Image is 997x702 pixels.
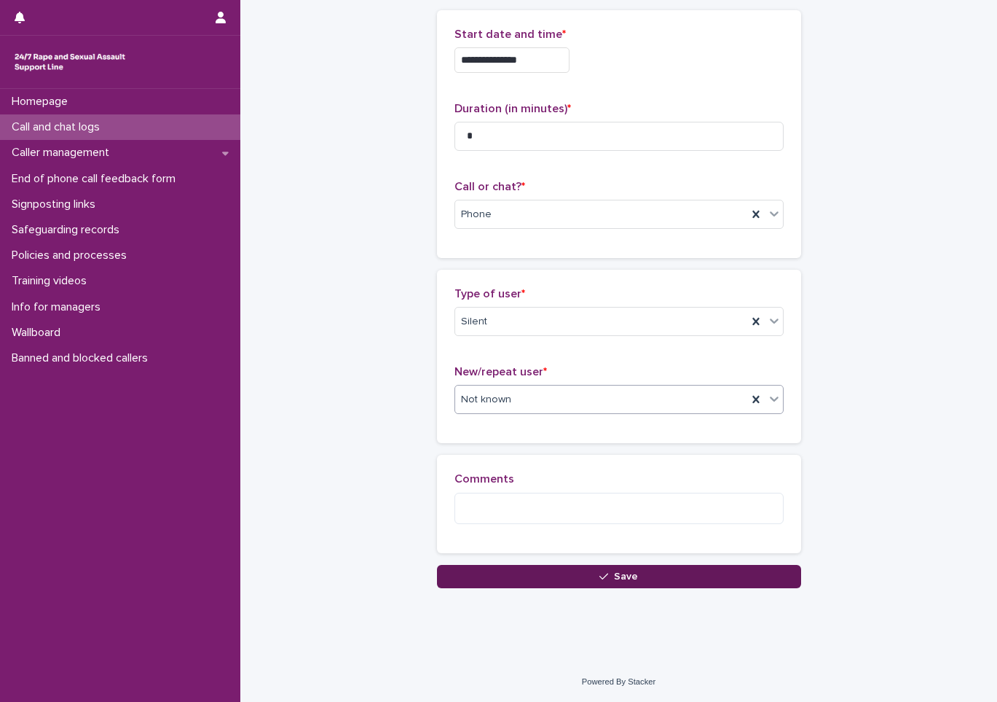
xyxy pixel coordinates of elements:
[454,473,514,485] span: Comments
[614,572,638,582] span: Save
[582,677,655,686] a: Powered By Stacker
[6,120,111,134] p: Call and chat logs
[12,47,128,77] img: rhQMoQhaT3yELyF149Cw
[6,172,187,186] p: End of phone call feedback form
[461,392,511,407] span: Not known
[6,351,159,365] p: Banned and blocked callers
[437,565,801,588] button: Save
[6,326,72,340] p: Wallboard
[6,146,121,160] p: Caller management
[454,366,547,378] span: New/repeat user
[454,103,571,114] span: Duration (in minutes)
[6,95,79,109] p: Homepage
[6,300,112,314] p: Info for managers
[454,28,566,40] span: Start date and time
[461,207,492,222] span: Phone
[461,314,487,329] span: Silent
[454,181,525,192] span: Call or chat?
[454,288,525,300] span: Type of user
[6,223,131,237] p: Safeguarding records
[6,198,107,211] p: Signposting links
[6,249,138,262] p: Policies and processes
[6,274,98,288] p: Training videos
